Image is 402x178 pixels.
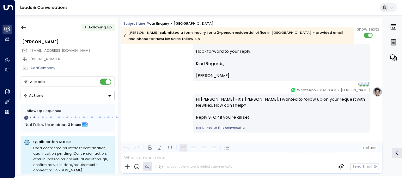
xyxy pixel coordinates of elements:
span: In about 3 hours [51,121,81,128]
div: Follow Up Sequence [25,108,111,114]
span: adannanaoimi24@gmail.com [30,48,92,53]
span: Subject Line: [123,21,146,26]
span: Kind Regards, [196,61,224,67]
div: [PERSON_NAME] [22,39,114,45]
div: Your enquiry - [GEOGRAPHIC_DATA] [147,21,214,26]
a: Leads & Conversations [20,5,68,10]
span: • [338,87,339,93]
img: NATHANCARPENTER@NEWFLEX.COM [362,82,366,86]
p: Qualification Status [33,139,112,144]
div: [PERSON_NAME] submitted a form inquiry for a 2-person residential office in [GEOGRAPHIC_DATA] - p... [123,29,350,42]
div: • [84,23,87,32]
a: Linked to this conversation [196,126,367,131]
div: AI Mode [30,79,45,85]
div: AddCompany [30,65,114,71]
div: The agent signature is added automatically [159,164,232,169]
span: Show Texts [357,27,379,32]
div: Next Follow Up: [25,121,111,128]
div: Actions [23,93,43,98]
button: Redo [133,144,140,151]
div: [PHONE_NUMBER] [30,56,114,62]
span: WhatsApp [297,87,316,93]
span: • [317,87,319,93]
img: ADANNANAOIMI24@GMAIL.COM [365,82,369,86]
span: Cc Bcc [363,146,375,150]
button: Actions [21,91,115,100]
span: [EMAIL_ADDRESS][DOMAIN_NAME] [30,48,92,53]
span: [PERSON_NAME] [196,73,229,79]
div: Lead contacted for interest confirmation; qualification pending. Conversion action: offer in-pers... [33,145,112,173]
span: 04:58 AM [320,87,337,93]
img: HEATHER MORTON [358,82,363,86]
span: | [368,146,369,150]
button: Undo [123,144,130,151]
span: [PERSON_NAME] [341,87,370,93]
img: profile-logo.png [372,87,382,97]
div: Button group with a nested menu [21,91,115,100]
span: Following Up [89,25,112,30]
div: Hi [PERSON_NAME] - it's [PERSON_NAME]. I wanted to follow up on your request with Newflex. How ca... [196,96,367,121]
button: Cc|Bcc [361,145,377,150]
